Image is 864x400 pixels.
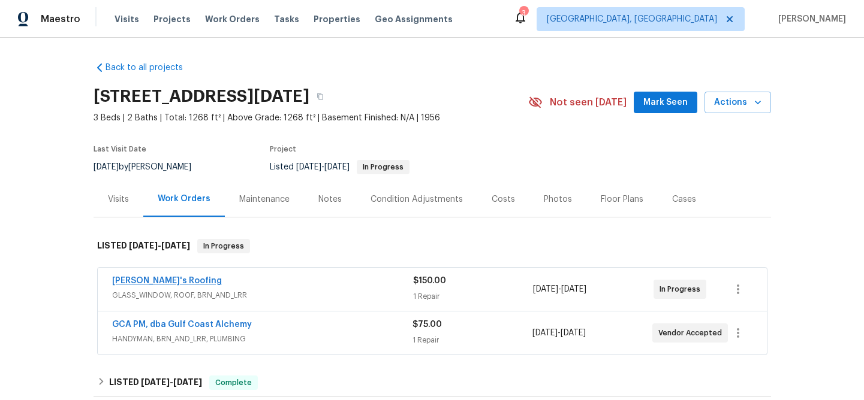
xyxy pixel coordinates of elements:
span: HANDYMAN, BRN_AND_LRR, PLUMBING [112,333,413,345]
span: - [141,378,202,386]
span: [DATE] [561,285,586,293]
span: [PERSON_NAME] [773,13,846,25]
span: Not seen [DATE] [550,96,627,108]
span: Maestro [41,13,80,25]
h6: LISTED [97,239,190,253]
span: [DATE] [324,163,350,171]
span: [GEOGRAPHIC_DATA], [GEOGRAPHIC_DATA] [547,13,717,25]
div: 3 [519,7,528,19]
span: Geo Assignments [375,13,453,25]
span: Listed [270,163,410,171]
h6: LISTED [109,375,202,390]
span: Last Visit Date [94,146,146,153]
div: Notes [318,193,342,205]
span: In Progress [660,283,705,295]
span: - [533,283,586,295]
span: [DATE] [561,329,586,337]
h2: [STREET_ADDRESS][DATE] [94,90,309,102]
span: $150.00 [413,277,446,285]
div: Work Orders [158,193,210,205]
span: [DATE] [129,241,158,250]
span: Work Orders [205,13,260,25]
span: Projects [153,13,191,25]
div: 1 Repair [413,290,534,302]
span: - [129,241,190,250]
span: [DATE] [533,285,558,293]
div: LISTED [DATE]-[DATE]In Progress [94,227,771,265]
span: [DATE] [161,241,190,250]
span: Actions [714,95,761,110]
a: Back to all projects [94,62,209,74]
div: Floor Plans [601,193,643,205]
div: Condition Adjustments [371,193,463,205]
div: Visits [108,193,129,205]
span: [DATE] [94,163,119,171]
div: Cases [672,193,696,205]
div: Costs [492,193,515,205]
button: Actions [705,92,771,114]
span: In Progress [198,240,249,252]
span: Tasks [274,15,299,23]
span: Properties [314,13,360,25]
a: [PERSON_NAME]'s Roofing [112,277,222,285]
span: Complete [210,377,257,389]
div: 1 Repair [413,334,532,346]
button: Copy Address [309,86,331,107]
span: Mark Seen [643,95,688,110]
span: Visits [115,13,139,25]
span: Project [270,146,296,153]
span: - [296,163,350,171]
button: Mark Seen [634,92,697,114]
div: Maintenance [239,193,290,205]
div: Photos [544,193,572,205]
div: by [PERSON_NAME] [94,160,206,174]
span: Vendor Accepted [658,327,727,339]
span: [DATE] [296,163,321,171]
span: GLASS_WINDOW, ROOF, BRN_AND_LRR [112,289,413,301]
div: LISTED [DATE]-[DATE]Complete [94,368,771,397]
a: GCA PM, dba Gulf Coast Alchemy [112,320,252,329]
span: - [532,327,586,339]
span: [DATE] [532,329,558,337]
span: In Progress [358,163,408,171]
span: 3 Beds | 2 Baths | Total: 1268 ft² | Above Grade: 1268 ft² | Basement Finished: N/A | 1956 [94,112,528,124]
span: [DATE] [173,378,202,386]
span: [DATE] [141,378,170,386]
span: $75.00 [413,320,442,329]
